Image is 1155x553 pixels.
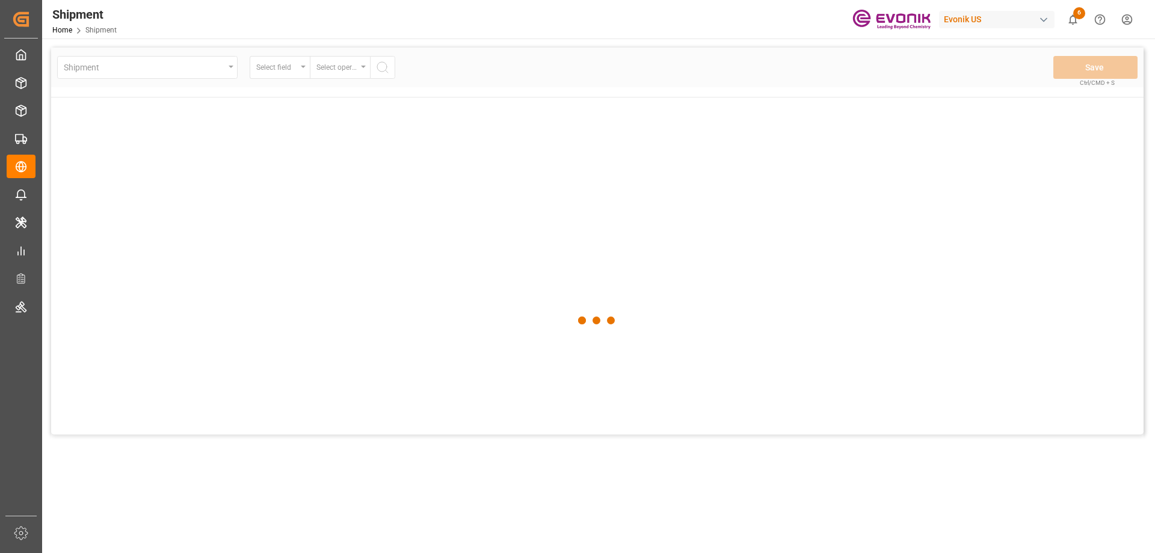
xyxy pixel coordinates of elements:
[52,26,72,34] a: Home
[852,9,931,30] img: Evonik-brand-mark-Deep-Purple-RGB.jpeg_1700498283.jpeg
[1059,6,1086,33] button: show 6 new notifications
[939,8,1059,31] button: Evonik US
[939,11,1055,28] div: Evonik US
[1086,6,1113,33] button: Help Center
[52,5,117,23] div: Shipment
[1073,7,1085,19] span: 6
